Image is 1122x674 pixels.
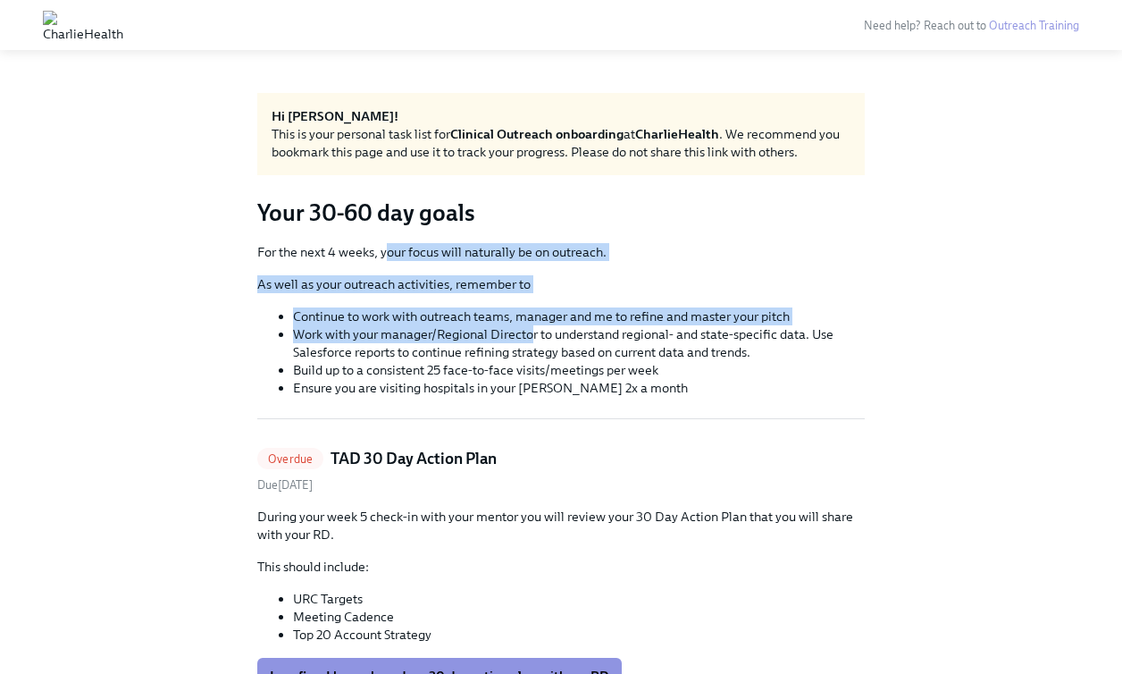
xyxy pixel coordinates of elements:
[635,126,719,142] strong: CharlieHealth
[293,361,865,379] li: Build up to a consistent 25 face-to-face visits/meetings per week
[43,11,123,39] img: CharlieHealth
[257,448,865,493] a: OverdueTAD 30 Day Action PlanDue[DATE]
[293,325,865,361] li: Work with your manager/Regional Director to understand regional- and state-specific data. Use Sal...
[989,19,1079,32] a: Outreach Training
[257,243,865,261] p: For the next 4 weeks, your focus will naturally be on outreach.
[257,197,865,229] h3: Your 30-60 day goals
[293,308,865,325] li: Continue to work with outreach teams, manager and me to refine and master your pitch
[450,126,624,142] strong: Clinical Outreach onboarding
[257,558,865,576] p: This should include:
[293,590,865,608] li: URC Targets
[257,275,865,293] p: As well as your outreach activities, remember to
[864,19,1079,32] span: Need help? Reach out to
[257,508,865,543] p: During your week 5 check-in with your mentor you will review your 30 Day Action Plan that you wil...
[272,108,398,124] strong: Hi [PERSON_NAME]!
[293,608,865,626] li: Meeting Cadence
[331,448,497,469] h5: TAD 30 Day Action Plan
[257,478,313,492] span: Wednesday, September 24th 2025, 10:00 am
[293,626,865,644] li: Top 20 Account Strategy
[257,452,323,466] span: Overdue
[293,379,865,397] li: Ensure you are visiting hospitals in your [PERSON_NAME] 2x a month
[272,125,850,161] div: This is your personal task list for at . We recommend you bookmark this page and use it to track ...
